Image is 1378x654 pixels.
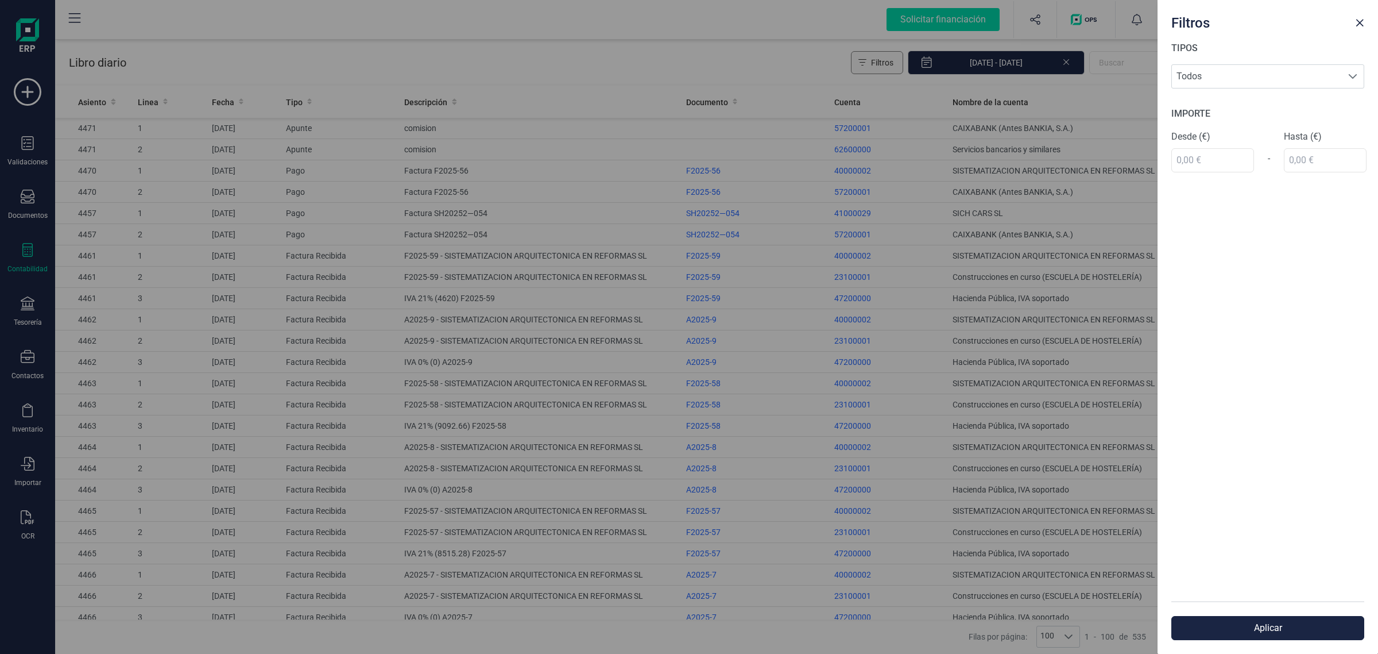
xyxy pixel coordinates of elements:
[1254,145,1284,172] div: -
[1171,108,1210,119] span: IMPORTE
[1171,616,1364,640] button: Aplicar
[1284,148,1367,172] input: 0,00 €
[1350,14,1369,32] button: Close
[1171,148,1254,172] input: 0,00 €
[1171,130,1254,144] label: Desde (€)
[1172,65,1342,88] span: Todos
[1284,130,1367,144] label: Hasta (€)
[1171,43,1198,53] span: TIPOS
[1167,9,1350,32] div: Filtros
